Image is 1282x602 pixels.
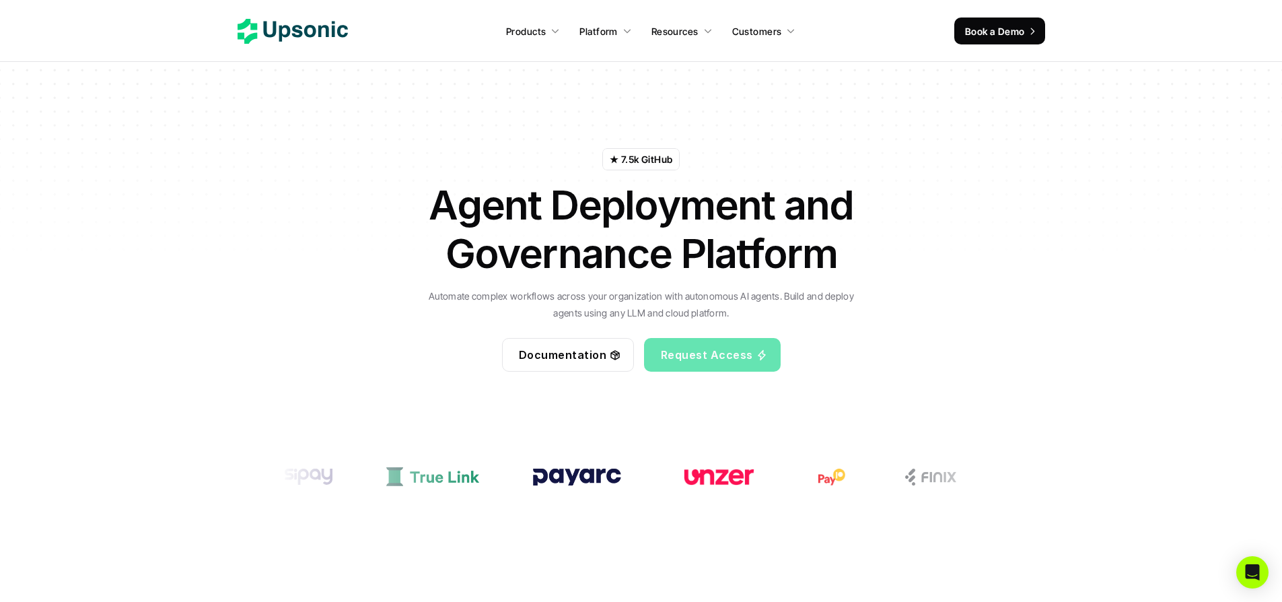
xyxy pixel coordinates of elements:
h1: Agent Deployment and Governance Platform [406,180,877,277]
p: Customers [732,24,782,38]
span: Request Access [661,348,753,362]
span: Documentation [519,348,606,362]
p: Products [506,24,546,38]
p: Resources [651,24,699,38]
div: Open Intercom Messenger [1236,556,1269,589]
p: ★ 7.5k GitHub [610,152,672,166]
a: Request Access [644,338,781,372]
a: Documentation [502,338,634,372]
span: Book a Demo [965,26,1025,37]
a: Products [498,19,568,43]
p: Platform [579,24,617,38]
p: Automate complex workflows across your organization with autonomous AI agents. Build and deploy a... [423,288,860,321]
